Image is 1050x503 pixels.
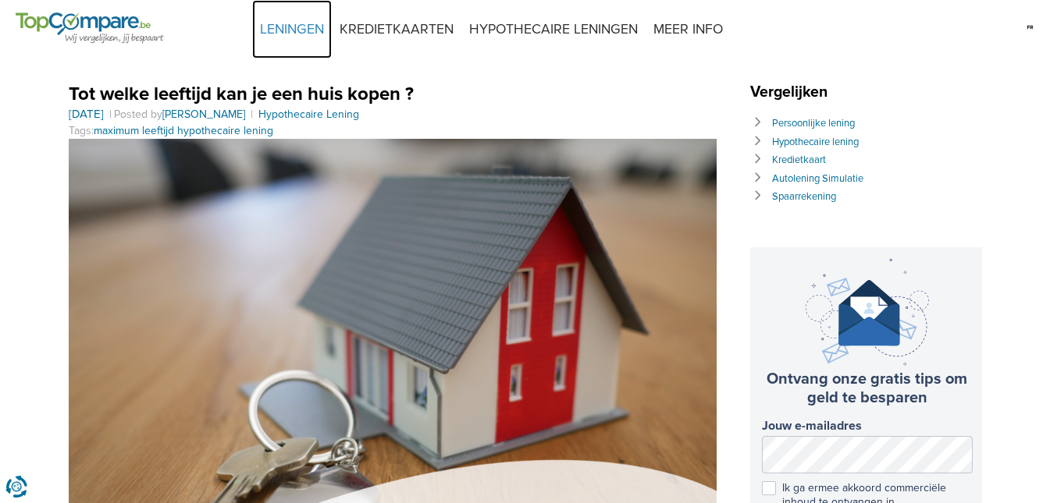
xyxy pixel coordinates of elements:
[750,83,835,101] span: Vergelijken
[772,190,836,203] a: Spaarrekening
[762,370,973,407] h3: Ontvang onze gratis tips om geld te besparen
[248,108,255,121] span: |
[1026,16,1034,39] img: fr.svg
[69,107,104,121] time: [DATE]
[762,419,973,434] label: Jouw e-mailadres
[258,108,359,121] a: Hypothecaire Lening
[69,82,717,106] h1: Tot welke leeftijd kan je een huis kopen ?
[114,108,248,121] span: Posted by
[107,108,114,121] span: |
[772,117,855,129] a: Persoonlijke lening
[69,108,104,121] a: [DATE]
[94,124,273,137] a: maximum leeftijd hypothecaire lening
[772,172,863,185] a: Autolening Simulatie
[772,154,826,166] a: Kredietkaart
[806,259,929,366] img: newsletter
[69,82,717,139] header: Tags:
[772,136,859,148] a: Hypothecaire lening
[162,108,245,121] a: [PERSON_NAME]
